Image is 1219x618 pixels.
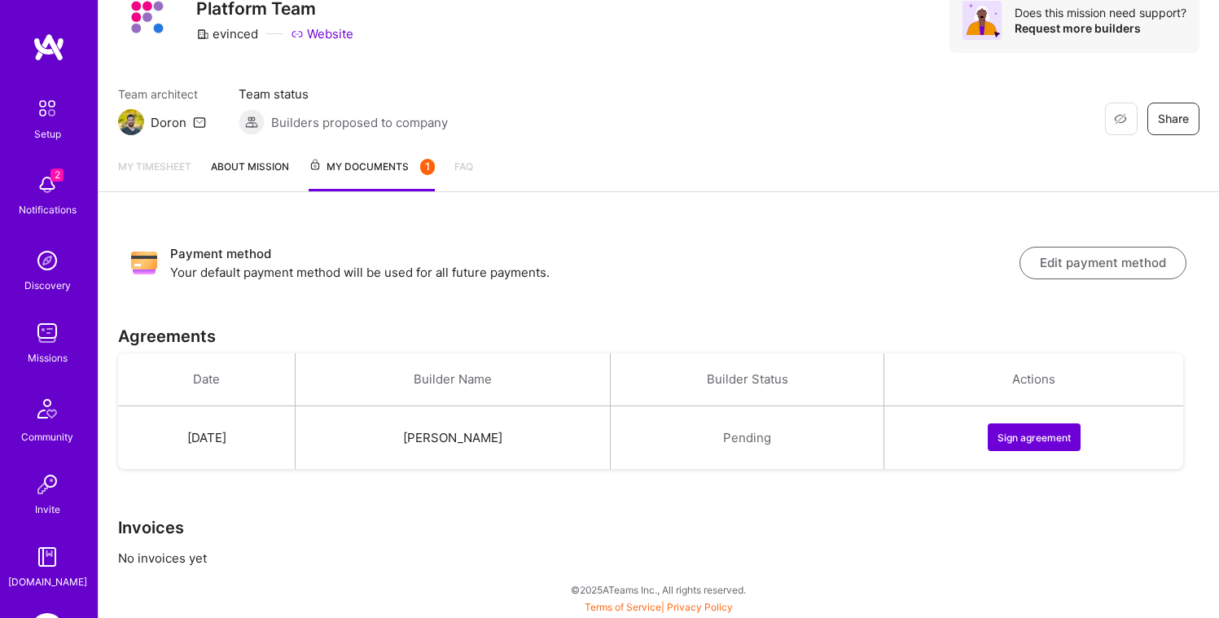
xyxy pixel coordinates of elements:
[33,33,65,62] img: logo
[1015,20,1186,36] div: Request more builders
[296,406,610,470] td: [PERSON_NAME]
[667,601,733,613] a: Privacy Policy
[34,125,61,142] div: Setup
[585,601,733,613] span: |
[118,406,296,470] td: [DATE]
[884,353,1183,406] th: Actions
[28,389,67,428] img: Community
[610,353,884,406] th: Builder Status
[118,327,1199,346] h3: Agreements
[1158,111,1189,127] span: Share
[585,601,661,613] a: Terms of Service
[151,114,186,131] div: Doron
[31,317,64,349] img: teamwork
[170,264,1019,281] p: Your default payment method will be used for all future payments.
[1015,5,1186,20] div: Does this mission need support?
[31,169,64,201] img: bell
[24,277,71,294] div: Discovery
[196,25,258,42] div: evinced
[118,550,1199,567] p: No invoices yet
[31,244,64,277] img: discovery
[239,109,265,135] img: Builders proposed to company
[1147,103,1199,135] button: Share
[239,85,448,103] span: Team status
[291,25,353,42] a: Website
[296,353,610,406] th: Builder Name
[309,158,435,191] a: My Documents1
[19,201,77,218] div: Notifications
[118,85,206,103] span: Team architect
[309,158,435,176] span: My Documents
[196,28,209,41] i: icon CompanyGray
[193,116,206,129] i: icon Mail
[50,169,64,182] span: 2
[35,501,60,518] div: Invite
[630,429,865,446] div: Pending
[454,158,473,191] a: FAQ
[8,573,87,590] div: [DOMAIN_NAME]
[21,428,73,445] div: Community
[118,353,296,406] th: Date
[98,569,1219,610] div: © 2025 ATeams Inc., All rights reserved.
[420,159,435,175] div: 1
[118,109,144,135] img: Team Architect
[31,468,64,501] img: Invite
[1114,112,1127,125] i: icon EyeClosed
[271,114,448,131] span: Builders proposed to company
[28,349,68,366] div: Missions
[31,541,64,573] img: guide book
[962,1,1002,40] img: Avatar
[118,158,191,191] a: My timesheet
[211,158,289,191] a: About Mission
[1019,247,1186,279] button: Edit payment method
[118,518,1199,537] h3: Invoices
[30,91,64,125] img: setup
[988,423,1081,451] button: Sign agreement
[131,250,157,276] img: Payment method
[170,244,1019,264] h3: Payment method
